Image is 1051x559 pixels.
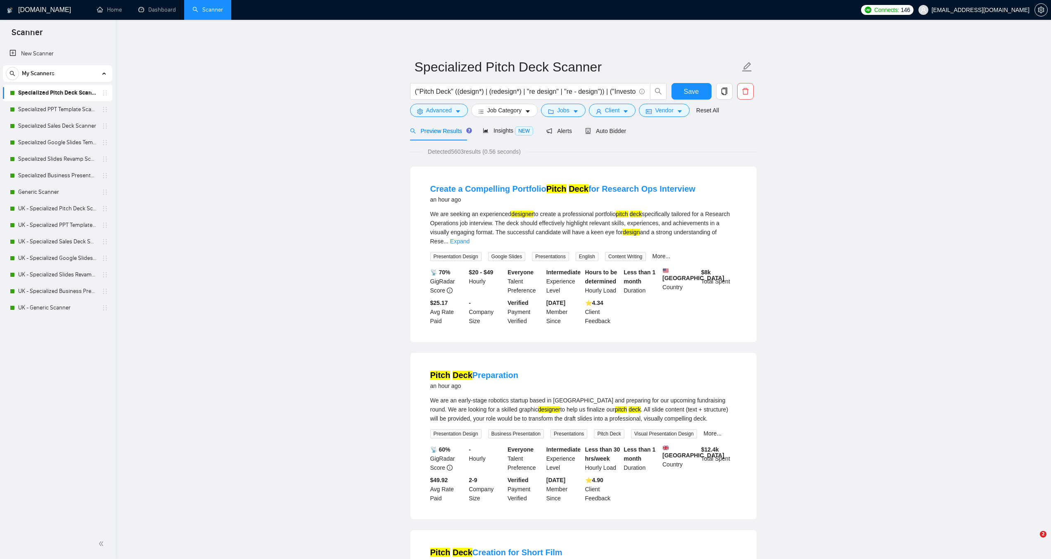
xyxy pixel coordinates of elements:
[467,445,506,472] div: Hourly
[3,45,112,62] li: New Scanner
[696,106,719,115] a: Reset All
[469,446,471,453] b: -
[430,195,695,205] div: an hour ago
[430,269,451,276] b: 📡 70%
[430,429,482,438] span: Presentation Design
[901,5,910,14] span: 146
[538,406,560,413] mark: designer
[742,62,752,72] span: edit
[478,108,484,114] span: bars
[605,106,620,115] span: Client
[515,126,533,136] span: NEW
[652,253,671,259] a: More...
[546,184,567,193] mark: Pitch
[18,200,97,217] a: UK - Specialized Pitch Deck Scanner
[545,445,584,472] div: Experience Level
[716,83,733,100] button: copy
[508,446,534,453] b: Everyone
[430,371,518,380] a: Pitch DeckPreparation
[483,128,489,133] span: area-chart
[417,108,423,114] span: setting
[415,86,636,97] input: Search Freelance Jobs...
[701,269,711,276] b: $ 8k
[630,211,642,217] mark: deck
[102,255,108,262] span: holder
[622,445,661,472] div: Duration
[18,266,97,283] a: UK - Specialized Slides Revamp Scanner
[488,252,526,261] span: Google Slides
[738,88,753,95] span: delete
[650,83,667,100] button: search
[429,476,467,503] div: Avg Rate Paid
[7,4,13,17] img: logo
[455,108,461,114] span: caret-down
[102,90,108,96] span: holder
[18,134,97,151] a: Specialized Google Slides Template Scanner
[430,209,737,246] div: We are seeking an experienced to create a professional portfolio specifically tailored for a Rese...
[18,184,97,200] a: Generic Scanner
[532,252,569,261] span: Presentations
[508,300,529,306] b: Verified
[1040,531,1046,538] span: 2
[410,128,416,134] span: search
[700,445,738,472] div: Total Spent
[430,184,695,193] a: Create a Compelling PortfolioPitch Deckfor Research Ops Interview
[921,7,926,13] span: user
[447,465,453,471] span: info-circle
[550,429,587,438] span: Presentations
[663,268,669,274] img: 🇺🇸
[469,300,471,306] b: -
[508,269,534,276] b: Everyone
[467,268,506,295] div: Hourly
[629,406,641,413] mark: deck
[594,429,624,438] span: Pitch Deck
[548,108,554,114] span: folder
[102,106,108,113] span: holder
[102,271,108,278] span: holder
[511,211,534,217] mark: designer
[430,446,451,453] b: 📡 60%
[488,429,544,438] span: Business Presentation
[102,304,108,311] span: holder
[22,65,55,82] span: My Scanners
[546,477,565,483] b: [DATE]
[483,127,533,134] span: Insights
[865,7,871,13] img: upwork-logo.png
[596,108,602,114] span: user
[102,156,108,162] span: holder
[422,147,527,156] span: Detected 5603 results (0.56 seconds)
[622,268,661,295] div: Duration
[18,233,97,250] a: UK - Specialized Sales Deck Scanner
[661,268,700,295] div: Country
[487,106,522,115] span: Job Category
[585,477,603,483] b: ⭐️ 4.90
[453,371,472,380] mark: Deck
[102,288,108,295] span: holder
[102,123,108,129] span: holder
[430,548,451,557] mark: Pitch
[508,477,529,483] b: Verified
[663,445,669,451] img: 🇬🇧
[18,283,97,300] a: UK - Specialized Business Presentation
[430,300,448,306] b: $25.17
[9,45,106,62] a: New Scanner
[557,106,569,115] span: Jobs
[605,252,645,261] span: Content Writing
[98,540,107,548] span: double-left
[545,268,584,295] div: Experience Level
[646,108,652,114] span: idcard
[429,445,467,472] div: GigRadar Score
[18,300,97,316] a: UK - Generic Scanner
[874,5,899,14] span: Connects:
[701,446,719,453] b: $ 12.4k
[623,108,629,114] span: caret-down
[430,371,451,380] mark: Pitch
[700,268,738,295] div: Total Spent
[546,128,572,134] span: Alerts
[18,151,97,167] a: Specialized Slides Revamp Scanner
[138,6,176,13] a: dashboardDashboard
[585,128,591,134] span: robot
[661,445,700,472] div: Country
[615,406,627,413] mark: pitch
[546,300,565,306] b: [DATE]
